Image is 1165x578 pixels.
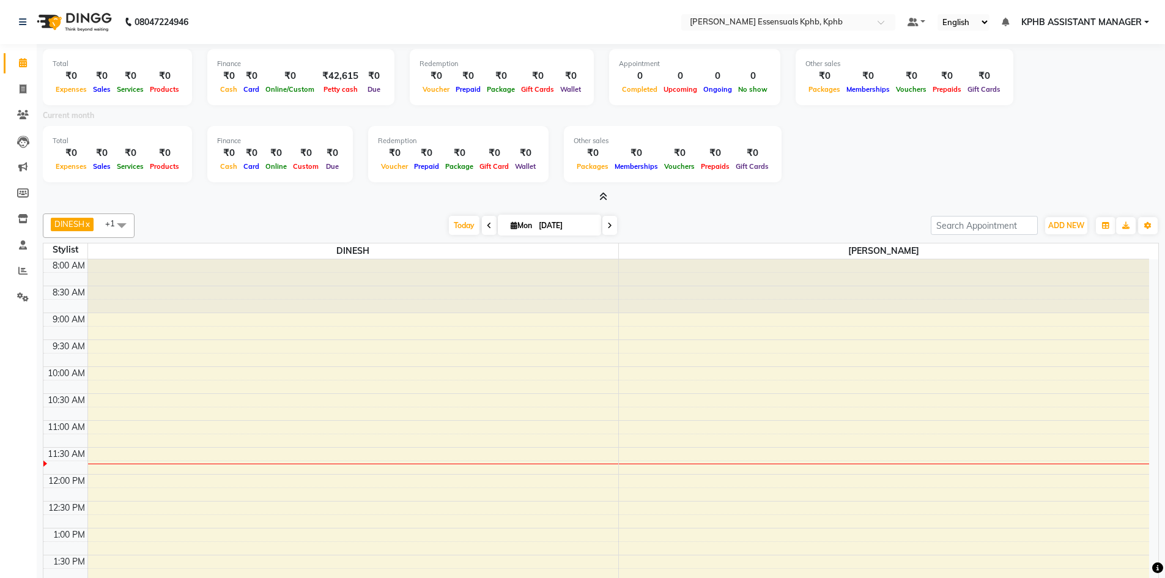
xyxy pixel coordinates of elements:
[135,5,188,39] b: 08047224946
[45,421,87,434] div: 11:00 AM
[619,69,660,83] div: 0
[612,146,661,160] div: ₹0
[805,59,1004,69] div: Other sales
[31,5,115,39] img: logo
[240,69,262,83] div: ₹0
[843,85,893,94] span: Memberships
[320,85,361,94] span: Petty cash
[84,219,90,229] a: x
[484,69,518,83] div: ₹0
[512,162,539,171] span: Wallet
[378,136,539,146] div: Redemption
[700,69,735,83] div: 0
[290,162,322,171] span: Custom
[411,146,442,160] div: ₹0
[53,136,182,146] div: Total
[290,146,322,160] div: ₹0
[262,162,290,171] span: Online
[619,59,771,69] div: Appointment
[114,146,147,160] div: ₹0
[931,216,1038,235] input: Search Appointment
[964,69,1004,83] div: ₹0
[53,162,90,171] span: Expenses
[805,85,843,94] span: Packages
[240,162,262,171] span: Card
[43,110,94,121] label: Current month
[147,85,182,94] span: Products
[698,146,733,160] div: ₹0
[442,146,476,160] div: ₹0
[378,162,411,171] span: Voucher
[50,340,87,353] div: 9:30 AM
[262,69,317,83] div: ₹0
[453,69,484,83] div: ₹0
[105,218,124,228] span: +1
[114,85,147,94] span: Services
[930,85,964,94] span: Prepaids
[1048,221,1084,230] span: ADD NEW
[53,59,182,69] div: Total
[262,85,317,94] span: Online/Custom
[217,69,240,83] div: ₹0
[733,162,772,171] span: Gift Cards
[50,259,87,272] div: 8:00 AM
[735,69,771,83] div: 0
[557,85,584,94] span: Wallet
[660,85,700,94] span: Upcoming
[893,69,930,83] div: ₹0
[45,394,87,407] div: 10:30 AM
[535,217,596,235] input: 2025-09-01
[90,162,114,171] span: Sales
[661,146,698,160] div: ₹0
[518,69,557,83] div: ₹0
[45,367,87,380] div: 10:00 AM
[217,162,240,171] span: Cash
[619,243,1150,259] span: [PERSON_NAME]
[147,69,182,83] div: ₹0
[476,146,512,160] div: ₹0
[930,69,964,83] div: ₹0
[114,69,147,83] div: ₹0
[1045,217,1087,234] button: ADD NEW
[50,313,87,326] div: 9:00 AM
[90,85,114,94] span: Sales
[323,162,342,171] span: Due
[240,85,262,94] span: Card
[661,162,698,171] span: Vouchers
[476,162,512,171] span: Gift Card
[364,85,383,94] span: Due
[420,59,584,69] div: Redemption
[964,85,1004,94] span: Gift Cards
[442,162,476,171] span: Package
[46,475,87,487] div: 12:00 PM
[805,69,843,83] div: ₹0
[574,136,772,146] div: Other sales
[90,146,114,160] div: ₹0
[378,146,411,160] div: ₹0
[700,85,735,94] span: Ongoing
[317,69,363,83] div: ₹42,615
[43,243,87,256] div: Stylist
[574,146,612,160] div: ₹0
[411,162,442,171] span: Prepaid
[88,243,618,259] span: DINESH
[660,69,700,83] div: 0
[420,69,453,83] div: ₹0
[147,146,182,160] div: ₹0
[50,286,87,299] div: 8:30 AM
[449,216,479,235] span: Today
[735,85,771,94] span: No show
[51,528,87,541] div: 1:00 PM
[217,59,385,69] div: Finance
[484,85,518,94] span: Package
[508,221,535,230] span: Mon
[453,85,484,94] span: Prepaid
[217,146,240,160] div: ₹0
[843,69,893,83] div: ₹0
[557,69,584,83] div: ₹0
[322,146,343,160] div: ₹0
[54,219,84,229] span: DINESH
[46,502,87,514] div: 12:30 PM
[53,146,90,160] div: ₹0
[114,162,147,171] span: Services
